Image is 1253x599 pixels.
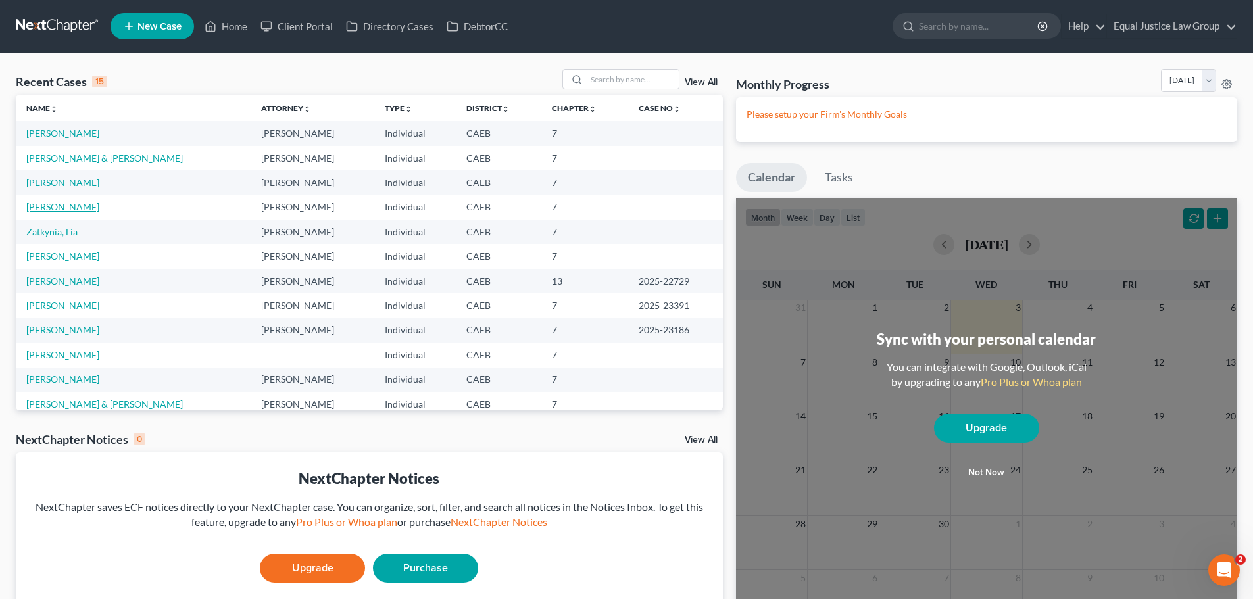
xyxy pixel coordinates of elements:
i: unfold_more [502,105,510,113]
span: New Case [137,22,182,32]
td: Individual [374,293,456,318]
td: [PERSON_NAME] [251,220,375,244]
div: NextChapter saves ECF notices directly to your NextChapter case. You can organize, sort, filter, ... [26,500,712,530]
a: Tasks [813,163,865,192]
a: Chapterunfold_more [552,103,597,113]
td: Individual [374,170,456,195]
td: 7 [541,170,628,195]
td: [PERSON_NAME] [251,195,375,220]
td: 7 [541,392,628,416]
a: Help [1062,14,1106,38]
td: CAEB [456,269,541,293]
div: NextChapter Notices [16,431,145,447]
div: Sync with your personal calendar [877,329,1096,349]
a: [PERSON_NAME] [26,128,99,139]
td: 2025-23391 [628,293,723,318]
a: Upgrade [934,414,1039,443]
td: CAEB [456,146,541,170]
a: [PERSON_NAME] [26,349,99,360]
a: Pro Plus or Whoa plan [981,375,1082,388]
a: [PERSON_NAME] [26,300,99,311]
td: 2025-22729 [628,269,723,293]
a: [PERSON_NAME] [26,201,99,212]
a: Case Nounfold_more [639,103,681,113]
td: 2025-23186 [628,318,723,343]
input: Search by name... [587,70,679,89]
td: CAEB [456,293,541,318]
td: [PERSON_NAME] [251,318,375,343]
a: Typeunfold_more [385,103,412,113]
span: 2 [1235,554,1246,565]
td: [PERSON_NAME] [251,293,375,318]
a: Districtunfold_more [466,103,510,113]
td: Individual [374,343,456,367]
td: Individual [374,121,456,145]
td: CAEB [456,121,541,145]
td: Individual [374,244,456,268]
div: Recent Cases [16,74,107,89]
a: Calendar [736,163,807,192]
a: [PERSON_NAME] [26,276,99,287]
div: You can integrate with Google, Outlook, iCal by upgrading to any [881,360,1092,390]
a: [PERSON_NAME] [26,373,99,385]
td: Individual [374,368,456,392]
td: 7 [541,121,628,145]
a: Directory Cases [339,14,440,38]
a: [PERSON_NAME] [26,177,99,188]
i: unfold_more [303,105,311,113]
td: CAEB [456,220,541,244]
i: unfold_more [405,105,412,113]
td: [PERSON_NAME] [251,269,375,293]
td: CAEB [456,343,541,367]
iframe: Intercom live chat [1208,554,1240,586]
a: [PERSON_NAME] [26,324,99,335]
div: 15 [92,76,107,87]
td: CAEB [456,392,541,416]
td: [PERSON_NAME] [251,146,375,170]
i: unfold_more [673,105,681,113]
div: 0 [134,433,145,445]
a: Zatkynia, Lia [26,226,78,237]
a: View All [685,78,718,87]
td: [PERSON_NAME] [251,121,375,145]
a: Purchase [373,554,478,583]
a: Nameunfold_more [26,103,58,113]
td: Individual [374,269,456,293]
a: NextChapter Notices [451,515,547,528]
td: Individual [374,146,456,170]
td: 7 [541,220,628,244]
h3: Monthly Progress [736,76,829,92]
td: 7 [541,293,628,318]
td: [PERSON_NAME] [251,368,375,392]
td: CAEB [456,244,541,268]
a: Equal Justice Law Group [1107,14,1237,38]
td: [PERSON_NAME] [251,170,375,195]
td: CAEB [456,195,541,220]
p: Please setup your Firm's Monthly Goals [747,108,1227,121]
a: [PERSON_NAME] [26,251,99,262]
td: CAEB [456,368,541,392]
td: CAEB [456,318,541,343]
td: 7 [541,343,628,367]
a: Attorneyunfold_more [261,103,311,113]
a: View All [685,435,718,444]
td: 7 [541,146,628,170]
a: DebtorCC [440,14,514,38]
td: Individual [374,392,456,416]
div: NextChapter Notices [26,468,712,489]
td: 7 [541,244,628,268]
i: unfold_more [50,105,58,113]
a: Home [198,14,254,38]
a: [PERSON_NAME] & [PERSON_NAME] [26,153,183,164]
td: 13 [541,269,628,293]
td: CAEB [456,170,541,195]
td: 7 [541,318,628,343]
input: Search by name... [919,14,1039,38]
td: Individual [374,318,456,343]
a: Upgrade [260,554,365,583]
a: Pro Plus or Whoa plan [296,515,397,528]
td: [PERSON_NAME] [251,244,375,268]
td: Individual [374,220,456,244]
a: [PERSON_NAME] & [PERSON_NAME] [26,398,183,410]
button: Not now [934,460,1039,486]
